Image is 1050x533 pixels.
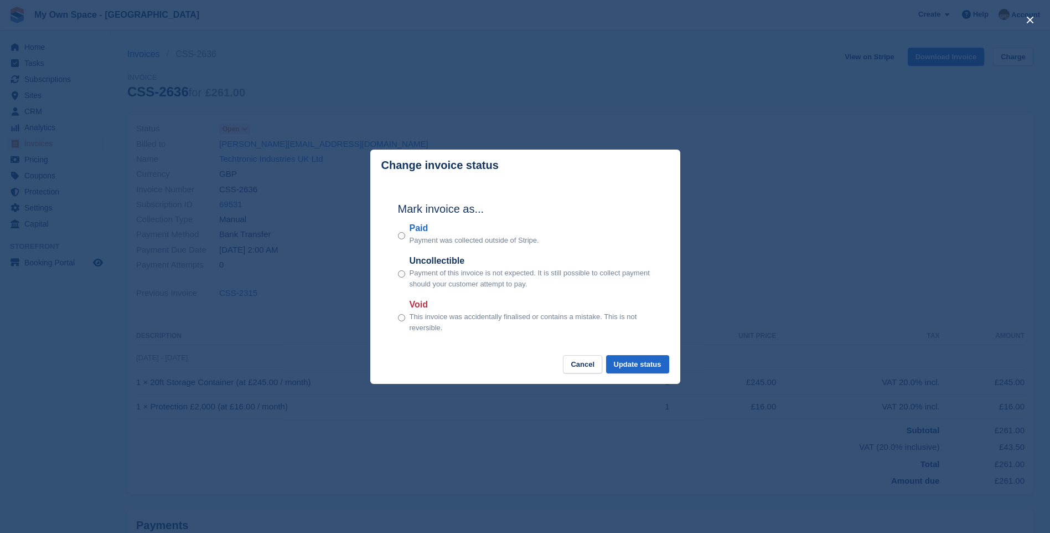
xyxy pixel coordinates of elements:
label: Void [410,298,653,311]
label: Paid [410,222,539,235]
p: Payment was collected outside of Stripe. [410,235,539,246]
button: Cancel [563,355,602,373]
p: Payment of this invoice is not expected. It is still possible to collect payment should your cust... [410,268,653,289]
button: Update status [606,355,669,373]
p: Change invoice status [381,159,499,172]
button: close [1021,11,1039,29]
p: This invoice was accidentally finalised or contains a mistake. This is not reversible. [410,311,653,333]
label: Uncollectible [410,254,653,268]
h2: Mark invoice as... [398,201,653,217]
